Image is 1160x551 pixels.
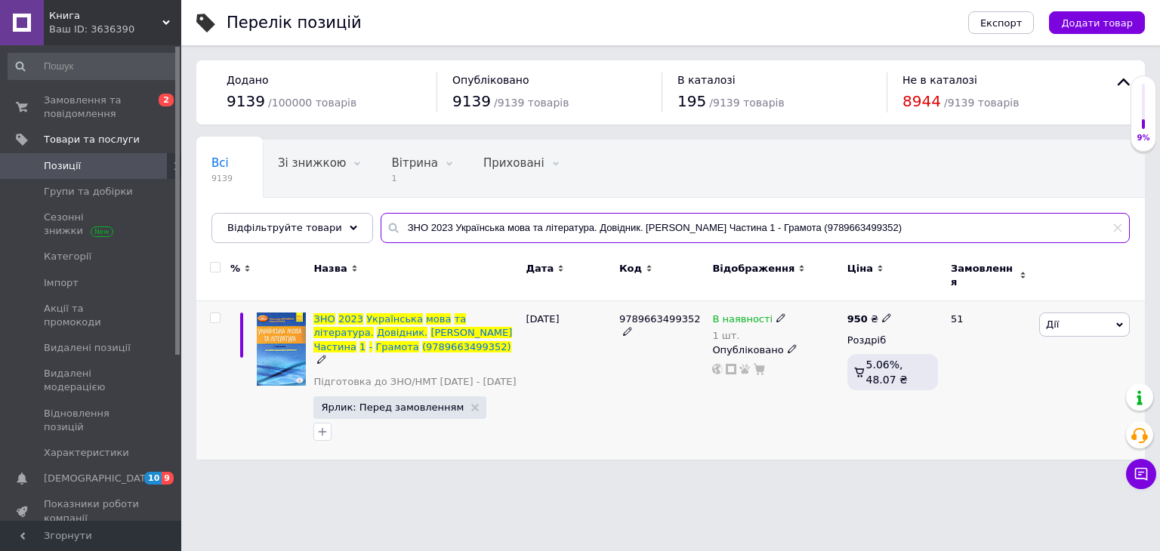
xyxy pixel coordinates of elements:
[366,313,423,325] span: Українська
[44,472,156,485] span: [DEMOGRAPHIC_DATA]
[847,334,938,347] div: Роздріб
[230,262,240,275] span: %
[227,222,342,233] span: Відфільтруйте товари
[677,74,736,86] span: В каталозі
[44,341,131,355] span: Видалені позиції
[452,74,529,86] span: Опубліковано
[313,262,347,275] span: Назва
[968,11,1035,34] button: Експорт
[942,301,1035,460] div: 51
[375,341,418,352] span: Грамота
[338,313,363,325] span: 2023
[847,312,892,326] div: ₴
[211,214,290,227] span: Опубліковані
[144,472,162,485] span: 10
[44,94,140,121] span: Замовлення та повідомлення
[619,262,642,275] span: Код
[268,97,356,109] span: / 100000 товарів
[44,302,140,329] span: Акції та промокоди
[980,17,1023,29] span: Експорт
[866,359,908,386] span: 5.06%, 48.07 ₴
[847,262,873,275] span: Ціна
[944,97,1019,109] span: / 9139 товарів
[902,74,977,86] span: Не в каталозі
[44,250,91,263] span: Категорії
[313,313,512,352] a: ЗНО2023Українськамоваталітература.Довідник.[PERSON_NAME]Частина1-Грамота(9789663499352)
[321,402,464,412] span: Ярлик: Перед замовленням
[902,92,941,110] span: 8944
[526,262,554,275] span: Дата
[1131,133,1155,143] div: 9%
[227,92,265,110] span: 9139
[44,133,140,146] span: Товари та послуги
[278,156,346,170] span: Зі знижкою
[712,313,773,329] span: В наявності
[483,156,545,170] span: Приховані
[391,173,437,184] span: 1
[951,262,1016,289] span: Замовлення
[313,341,356,352] span: Частина
[159,94,174,106] span: 2
[162,472,174,485] span: 9
[712,262,794,275] span: Відображення
[211,173,233,184] span: 9139
[44,159,81,173] span: Позиції
[523,301,615,460] div: [DATE]
[677,92,706,110] span: 195
[494,97,569,109] span: / 9139 товарів
[211,156,229,170] span: Всі
[369,341,373,352] span: -
[227,74,268,86] span: Додано
[377,327,427,338] span: Довідник.
[391,156,437,170] span: Вітрина
[1049,11,1145,34] button: Додати товар
[313,327,373,338] span: література.
[44,367,140,394] span: Видалені модерацією
[313,375,516,389] a: Підготовка до ЗНО/НМТ [DATE] - [DATE]
[49,9,162,23] span: Книга
[712,330,786,341] div: 1 шт.
[381,213,1130,243] input: Пошук по назві позиції, артикулу і пошуковим запитам
[1126,459,1156,489] button: Чат з покупцем
[430,327,512,338] span: [PERSON_NAME]
[227,15,362,31] div: Перелік позицій
[8,53,178,80] input: Пошук
[455,313,467,325] span: та
[422,341,511,352] span: (9789663499352)
[426,313,451,325] span: мова
[44,497,140,525] span: Показники роботи компанії
[1061,17,1133,29] span: Додати товар
[1046,319,1059,330] span: Дії
[44,211,140,238] span: Сезонні знижки
[44,446,129,460] span: Характеристики
[44,185,133,199] span: Групи та добірки
[619,313,701,325] span: 9789663499352
[709,97,784,109] span: / 9139 товарів
[49,23,181,36] div: Ваш ID: 3636390
[257,312,306,386] img: ЗНО 2023 Українська мова та література. Довідник. Авраменко Частина 1 - Грамота (9789663499352)
[452,92,491,110] span: 9139
[44,276,79,290] span: Імпорт
[313,313,335,325] span: ЗНО
[847,313,868,325] b: 950
[359,341,366,352] span: 1
[44,407,140,434] span: Відновлення позицій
